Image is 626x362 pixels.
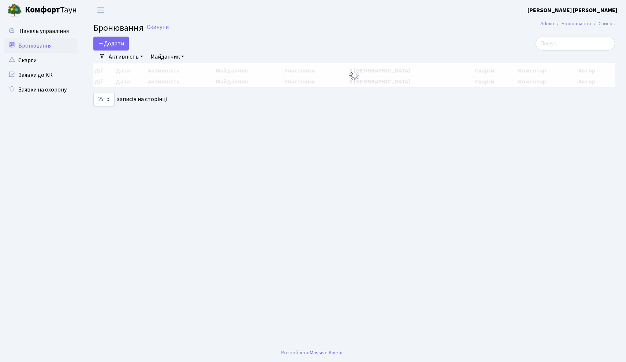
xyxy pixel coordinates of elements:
[529,16,626,31] nav: breadcrumb
[92,4,110,16] button: Переключити навігацію
[7,3,22,18] img: logo.png
[591,20,615,28] li: Список
[93,93,115,107] select: записів на сторінці
[528,6,617,14] b: [PERSON_NAME] [PERSON_NAME]
[93,93,167,107] label: записів на сторінці
[106,51,146,63] a: Активність
[93,37,129,51] button: Додати
[25,4,77,16] span: Таун
[310,349,344,357] a: Massive Kinetic
[147,24,169,31] a: Скинути
[4,53,77,68] a: Скарги
[281,349,345,357] div: Розроблено .
[562,20,591,27] a: Бронювання
[4,82,77,97] a: Заявки на охорону
[536,37,615,51] input: Пошук...
[540,20,554,27] a: Admin
[93,22,144,34] span: Бронювання
[349,70,360,81] img: Обробка...
[528,6,617,15] a: [PERSON_NAME] [PERSON_NAME]
[4,24,77,38] a: Панель управління
[19,27,69,35] span: Панель управління
[25,4,60,16] b: Комфорт
[4,68,77,82] a: Заявки до КК
[148,51,187,63] a: Майданчик
[4,38,77,53] a: Бронювання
